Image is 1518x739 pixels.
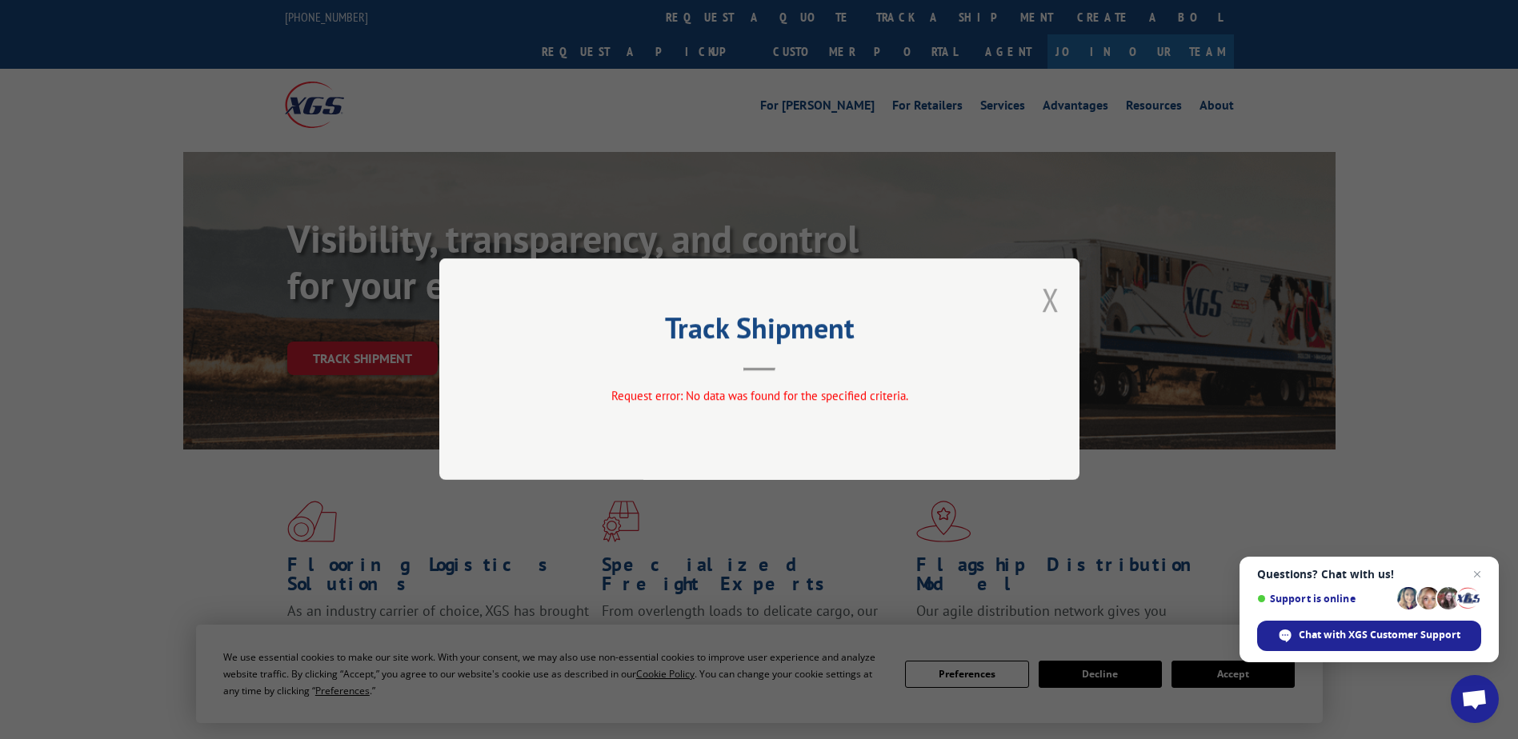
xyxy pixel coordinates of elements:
[611,389,907,404] span: Request error: No data was found for the specified criteria.
[1451,675,1499,723] div: Open chat
[1042,278,1059,321] button: Close modal
[1257,621,1481,651] div: Chat with XGS Customer Support
[519,317,999,347] h2: Track Shipment
[1468,565,1487,584] span: Close chat
[1257,593,1392,605] span: Support is online
[1299,628,1460,642] span: Chat with XGS Customer Support
[1257,568,1481,581] span: Questions? Chat with us!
